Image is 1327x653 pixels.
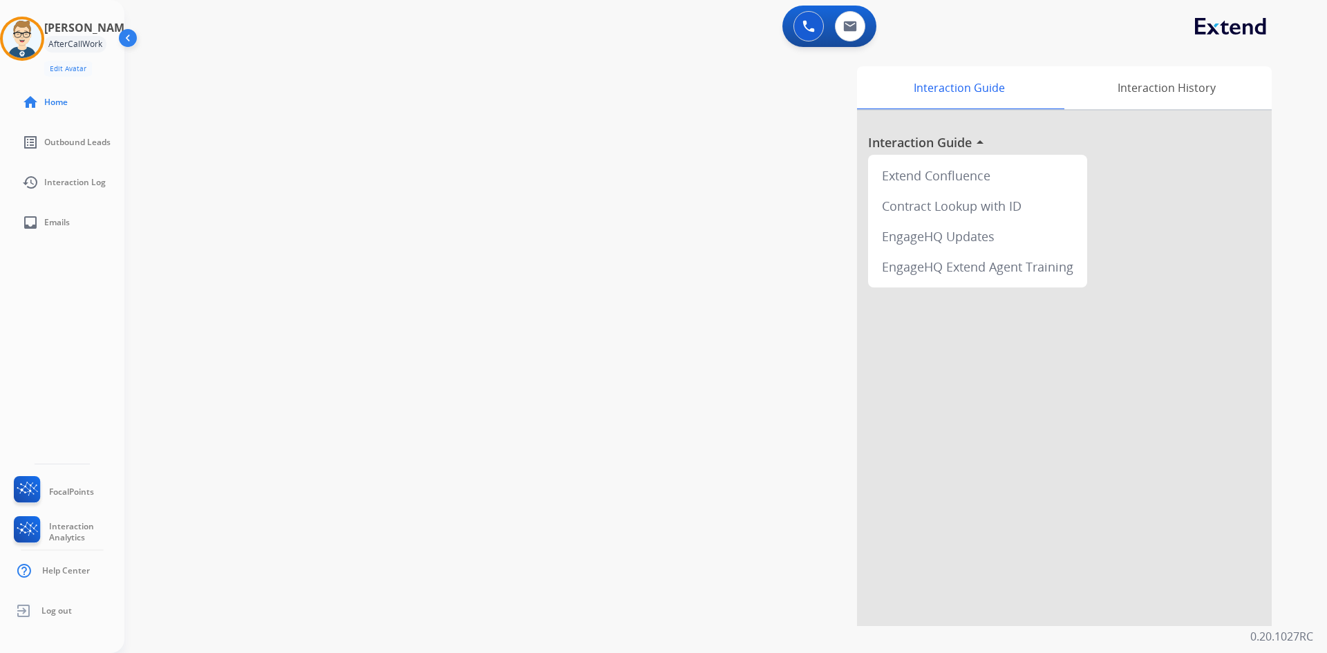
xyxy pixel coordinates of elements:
[874,252,1082,282] div: EngageHQ Extend Agent Training
[3,19,41,58] img: avatar
[11,516,124,548] a: Interaction Analytics
[44,217,70,228] span: Emails
[41,605,72,616] span: Log out
[11,476,94,508] a: FocalPoints
[857,66,1061,109] div: Interaction Guide
[44,61,92,77] button: Edit Avatar
[44,177,106,188] span: Interaction Log
[1250,628,1313,645] p: 0.20.1027RC
[49,486,94,498] span: FocalPoints
[44,97,68,108] span: Home
[22,94,39,111] mat-icon: home
[1061,66,1272,109] div: Interaction History
[22,134,39,151] mat-icon: list_alt
[49,521,124,543] span: Interaction Analytics
[874,191,1082,221] div: Contract Lookup with ID
[874,221,1082,252] div: EngageHQ Updates
[22,214,39,231] mat-icon: inbox
[874,160,1082,191] div: Extend Confluence
[44,19,134,36] h3: [PERSON_NAME]
[44,36,106,53] div: AfterCallWork
[44,137,111,148] span: Outbound Leads
[22,174,39,191] mat-icon: history
[42,565,90,576] span: Help Center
